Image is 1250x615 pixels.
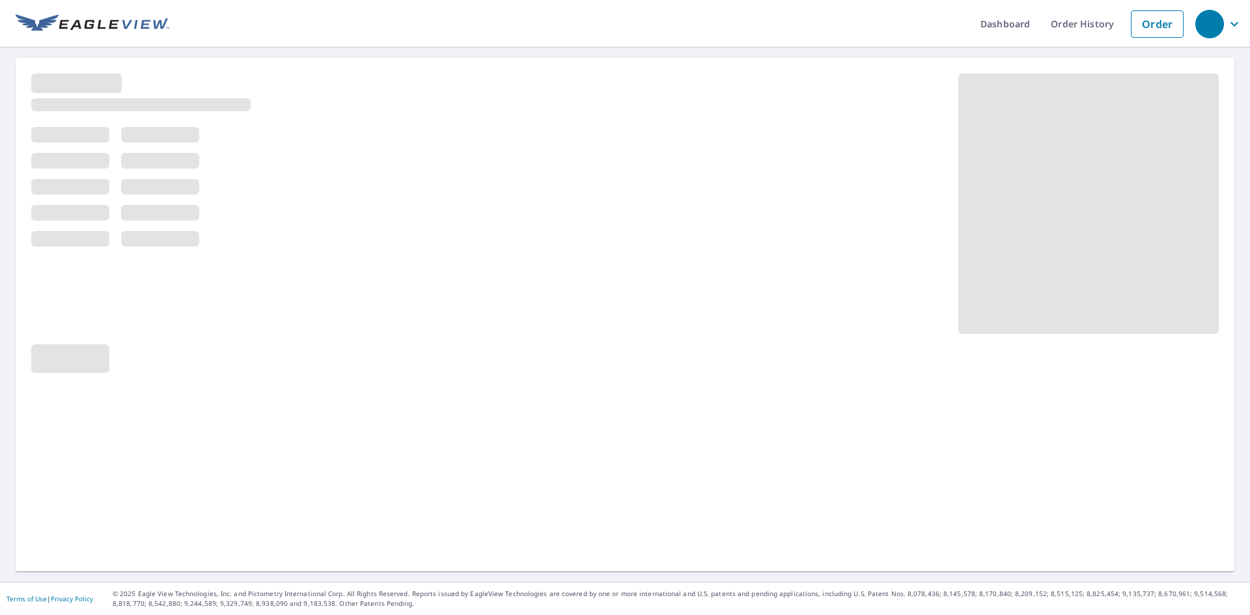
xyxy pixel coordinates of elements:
[7,594,47,603] a: Terms of Use
[1131,10,1184,38] a: Order
[16,14,169,34] img: EV Logo
[51,594,93,603] a: Privacy Policy
[7,595,93,603] p: |
[113,589,1243,608] p: © 2025 Eagle View Technologies, Inc. and Pictometry International Corp. All Rights Reserved. Repo...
